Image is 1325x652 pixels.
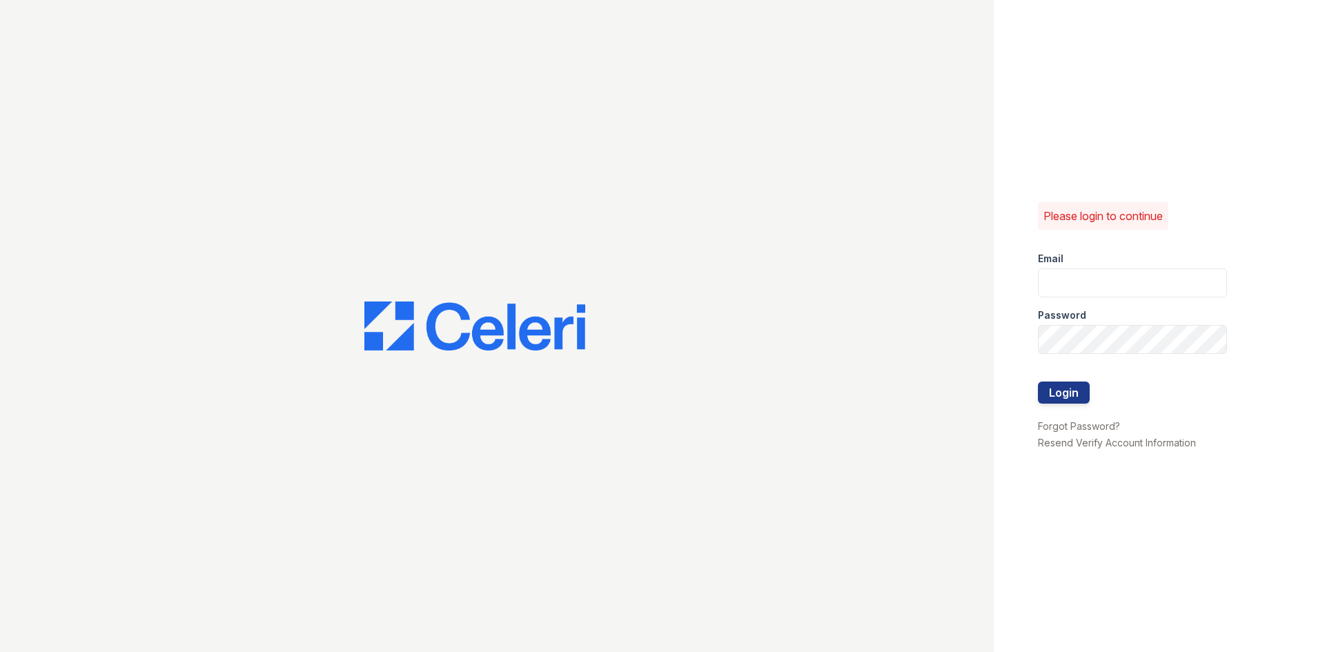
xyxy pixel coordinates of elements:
button: Login [1038,382,1090,404]
img: CE_Logo_Blue-a8612792a0a2168367f1c8372b55b34899dd931a85d93a1a3d3e32e68fde9ad4.png [364,302,585,351]
label: Email [1038,252,1063,266]
a: Resend Verify Account Information [1038,437,1196,448]
label: Password [1038,308,1086,322]
p: Please login to continue [1043,208,1163,224]
a: Forgot Password? [1038,420,1120,432]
